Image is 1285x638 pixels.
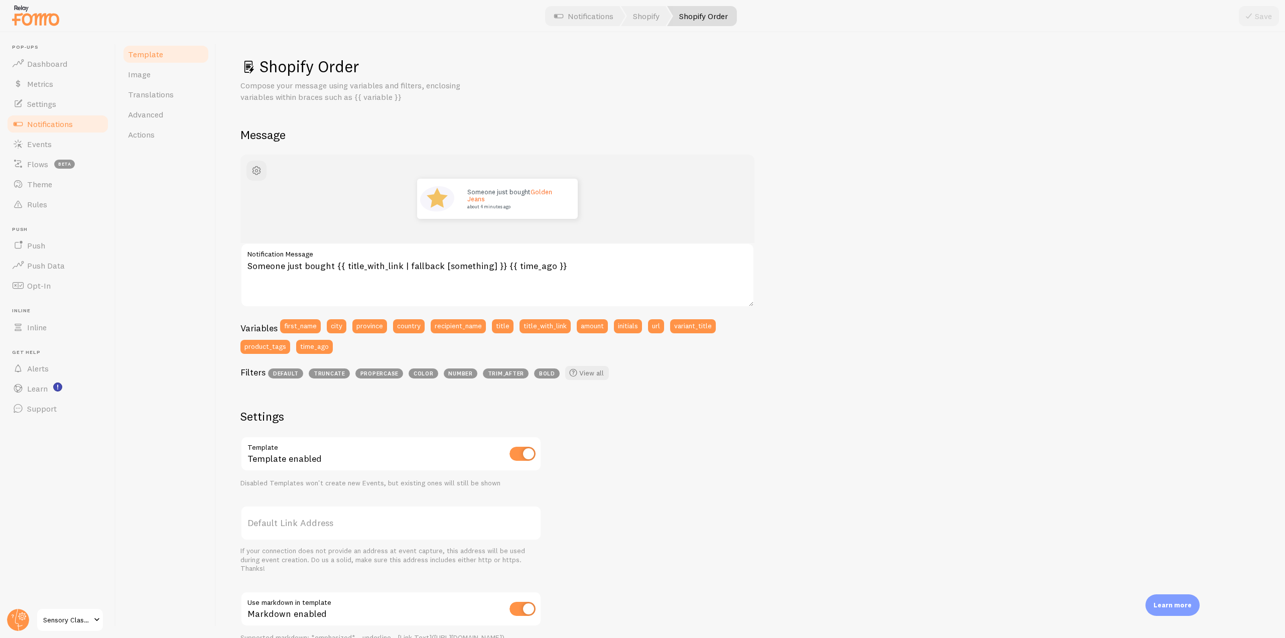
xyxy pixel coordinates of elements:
[27,281,51,291] span: Opt-In
[27,179,52,189] span: Theme
[240,243,754,260] label: Notification Message
[27,240,45,250] span: Push
[240,322,278,334] h3: Variables
[240,56,1261,77] h1: Shopify Order
[240,436,542,473] div: Template enabled
[128,49,163,59] span: Template
[11,3,61,28] img: fomo-relay-logo-orange.svg
[6,358,109,378] a: Alerts
[27,159,48,169] span: Flows
[280,319,321,333] button: first_name
[355,368,403,378] span: propercase
[467,188,568,209] p: Someone just bought
[327,319,346,333] button: city
[352,319,387,333] button: province
[12,226,109,233] span: Push
[240,340,290,354] button: product_tags
[268,368,303,378] span: default
[6,256,109,276] a: Push Data
[128,130,155,140] span: Actions
[27,363,49,373] span: Alerts
[128,109,163,119] span: Advanced
[27,79,53,89] span: Metrics
[27,384,48,394] span: Learn
[648,319,664,333] button: url
[12,308,109,314] span: Inline
[12,44,109,51] span: Pop-ups
[27,322,47,332] span: Inline
[6,317,109,337] a: Inline
[6,74,109,94] a: Metrics
[614,319,642,333] button: initials
[128,69,151,79] span: Image
[122,104,210,124] a: Advanced
[6,399,109,419] a: Support
[27,139,52,149] span: Events
[6,276,109,296] a: Opt-In
[240,127,1261,143] h2: Message
[122,44,210,64] a: Template
[467,188,552,203] a: Golden Jeans
[6,194,109,214] a: Rules
[240,479,542,488] div: Disabled Templates won't create new Events, but existing ones will still be shown
[27,404,57,414] span: Support
[577,319,608,333] button: amount
[492,319,513,333] button: title
[27,99,56,109] span: Settings
[6,235,109,256] a: Push
[240,591,542,628] div: Markdown enabled
[296,340,333,354] button: time_ago
[1145,594,1200,616] div: Learn more
[27,119,73,129] span: Notifications
[6,378,109,399] a: Learn
[1153,600,1192,610] p: Learn more
[431,319,486,333] button: recipient_name
[417,179,457,219] img: Fomo
[6,54,109,74] a: Dashboard
[6,94,109,114] a: Settings
[240,547,542,573] div: If your connection does not provide an address at event capture, this address will be used during...
[27,261,65,271] span: Push Data
[6,134,109,154] a: Events
[6,114,109,134] a: Notifications
[128,89,174,99] span: Translations
[483,368,529,378] span: trim_after
[409,368,438,378] span: color
[467,204,565,209] small: about 4 minutes ago
[240,409,542,424] h2: Settings
[54,160,75,169] span: beta
[444,368,477,378] span: number
[122,124,210,145] a: Actions
[565,366,609,380] a: View all
[6,174,109,194] a: Theme
[27,59,67,69] span: Dashboard
[393,319,425,333] button: country
[309,368,350,378] span: truncate
[12,349,109,356] span: Get Help
[122,64,210,84] a: Image
[520,319,571,333] button: title_with_link
[27,199,47,209] span: Rules
[240,366,266,378] h3: Filters
[36,608,104,632] a: Sensory Classroom
[122,84,210,104] a: Translations
[6,154,109,174] a: Flows beta
[240,505,542,541] label: Default Link Address
[670,319,716,333] button: variant_title
[240,80,481,103] p: Compose your message using variables and filters, enclosing variables within braces such as {{ va...
[53,382,62,392] svg: <p>Watch New Feature Tutorials!</p>
[43,614,91,626] span: Sensory Classroom
[534,368,560,378] span: bold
